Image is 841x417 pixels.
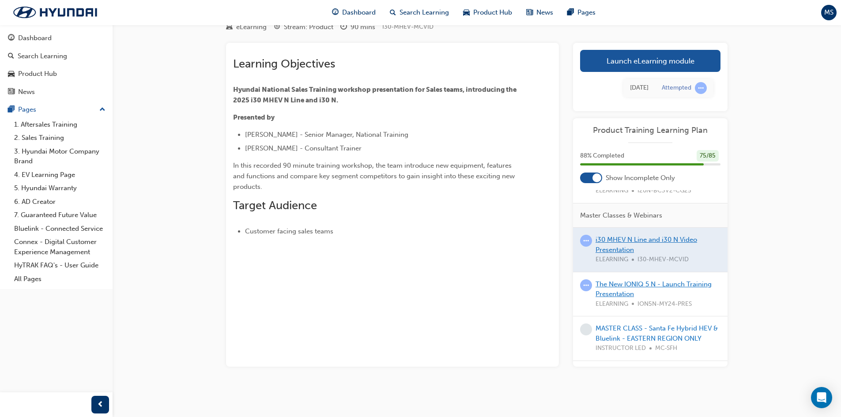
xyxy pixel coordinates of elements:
[382,23,434,30] span: Learning resource code
[18,69,57,79] div: Product Hub
[351,22,375,32] div: 90 mins
[580,151,624,161] span: 88 % Completed
[340,23,347,31] span: clock-icon
[4,84,109,100] a: News
[8,106,15,114] span: pages-icon
[11,208,109,222] a: 7. Guaranteed Future Value
[390,7,396,18] span: search-icon
[8,53,14,60] span: search-icon
[596,324,718,342] a: MASTER CLASS - Santa Fe Hybrid HEV & Bluelink - EASTERN REGION ONLY
[233,113,275,121] span: Presented by
[383,4,456,22] a: search-iconSearch Learning
[99,104,106,116] span: up-icon
[11,118,109,131] a: 1. Aftersales Training
[97,399,104,410] span: prev-icon
[400,8,449,18] span: Search Learning
[236,22,267,32] div: eLearning
[11,259,109,272] a: HyTRAK FAQ's - User Guide
[233,199,317,212] span: Target Audience
[18,33,52,43] div: Dashboard
[8,70,15,78] span: car-icon
[11,235,109,259] a: Connex - Digital Customer Experience Management
[4,48,109,64] a: Search Learning
[11,181,109,195] a: 5. Hyundai Warranty
[577,8,596,18] span: Pages
[245,131,408,139] span: [PERSON_NAME] - Senior Manager, National Training
[340,22,375,33] div: Duration
[342,8,376,18] span: Dashboard
[4,101,109,118] button: Pages
[630,83,649,93] div: Fri Nov 01 2024 12:33:48 GMT+1100 (Australian Eastern Daylight Time)
[8,88,15,96] span: news-icon
[473,8,512,18] span: Product Hub
[274,22,333,33] div: Stream
[824,8,833,18] span: MS
[233,162,517,191] span: In this recorded 90 minute training workshop, the team introduce new equipment, features and func...
[325,4,383,22] a: guage-iconDashboard
[596,343,646,353] span: INSTRUCTOR LED
[11,145,109,168] a: 3. Hyundai Motor Company Brand
[637,299,692,309] span: ION5N-MY24-PRES
[8,34,15,42] span: guage-icon
[11,168,109,182] a: 4. EV Learning Page
[697,150,719,162] div: 75 / 85
[536,8,553,18] span: News
[245,227,333,235] span: Customer facing sales teams
[4,30,109,46] a: Dashboard
[580,125,720,135] a: Product Training Learning Plan
[11,222,109,236] a: Bluelink - Connected Service
[580,235,592,247] span: learningRecordVerb_ATTEMPT-icon
[463,7,470,18] span: car-icon
[233,57,335,71] span: Learning Objectives
[456,4,519,22] a: car-iconProduct Hub
[580,323,592,335] span: learningRecordVerb_NONE-icon
[567,7,574,18] span: pages-icon
[596,299,628,309] span: ELEARNING
[580,279,592,291] span: learningRecordVerb_ATTEMPT-icon
[274,23,280,31] span: target-icon
[332,7,339,18] span: guage-icon
[596,280,712,298] a: The New IONIQ 5 N - Launch Training Presentation
[526,7,533,18] span: news-icon
[4,66,109,82] a: Product Hub
[4,28,109,101] button: DashboardSearch LearningProduct HubNews
[606,173,675,183] span: Show Incomplete Only
[226,22,267,33] div: Type
[4,3,106,22] img: Trak
[560,4,603,22] a: pages-iconPages
[637,186,691,196] span: I20N-BC3V2-CG25
[233,86,518,104] span: Hyundai National Sales Training workshop presentation for Sales teams, introducing the 2025 i30 M...
[580,210,662,221] span: Master Classes & Webinars
[821,5,837,20] button: MS
[11,131,109,145] a: 2. Sales Training
[18,105,36,115] div: Pages
[811,387,832,408] div: Open Intercom Messenger
[519,4,560,22] a: news-iconNews
[18,51,67,61] div: Search Learning
[284,22,333,32] div: Stream: Product
[18,87,35,97] div: News
[580,50,720,72] a: Launch eLearning module
[662,84,691,92] div: Attempted
[226,23,233,31] span: learningResourceType_ELEARNING-icon
[11,272,109,286] a: All Pages
[655,343,677,353] span: MC-SFH
[245,144,362,152] span: [PERSON_NAME] - Consultant Trainer
[11,195,109,209] a: 6. AD Creator
[596,186,628,196] span: ELEARNING
[695,82,707,94] span: learningRecordVerb_ATTEMPT-icon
